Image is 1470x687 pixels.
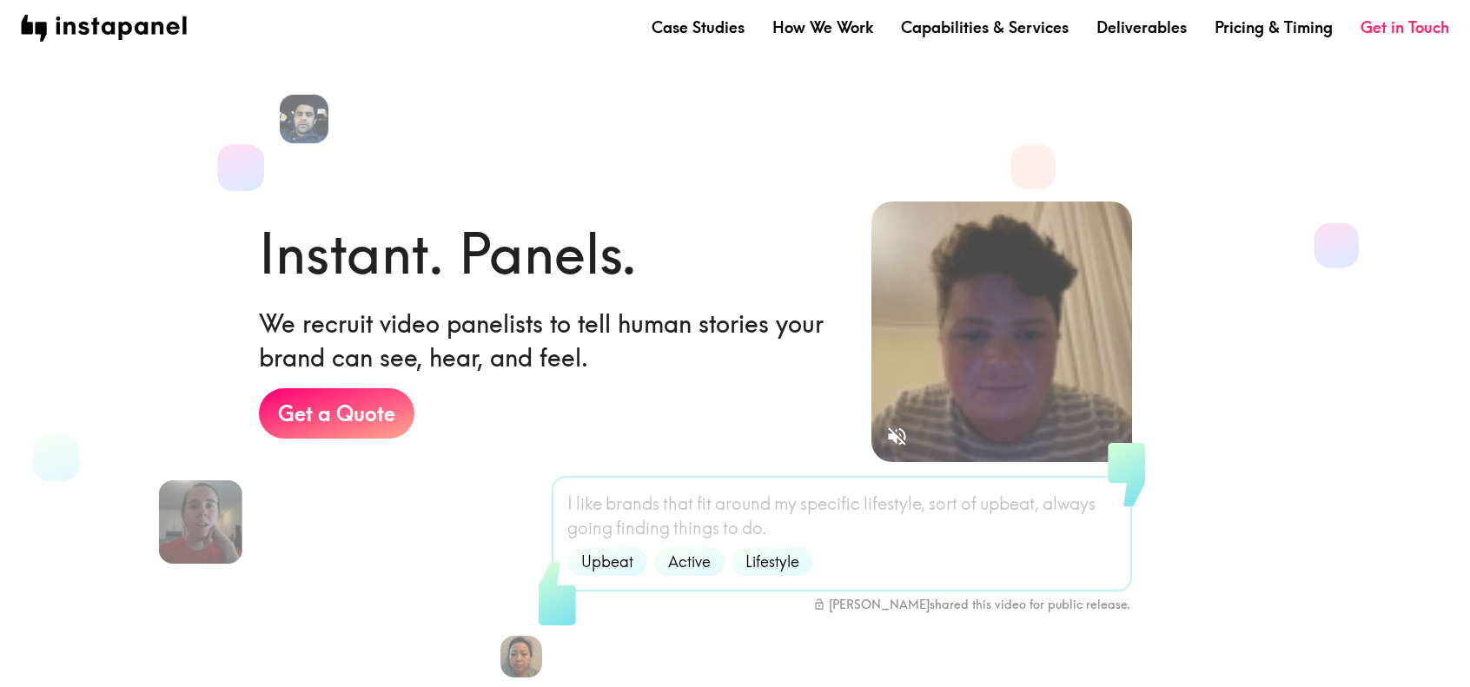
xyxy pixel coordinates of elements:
[21,15,187,42] img: instapanel
[901,17,1069,38] a: Capabilities & Services
[663,492,693,516] span: that
[742,516,767,540] span: do.
[774,492,797,516] span: my
[500,636,542,677] img: Lisa
[576,492,602,516] span: like
[800,492,860,516] span: specific
[567,492,573,516] span: I
[259,215,637,293] h1: Instant. Panels.
[259,388,414,439] a: Get a Quote
[723,516,738,540] span: to
[606,492,659,516] span: brands
[735,551,810,572] span: Lifestyle
[772,17,873,38] a: How We Work
[567,516,612,540] span: going
[697,492,712,516] span: fit
[1043,492,1096,516] span: always
[864,492,925,516] span: lifestyle,
[715,492,771,516] span: around
[1215,17,1333,38] a: Pricing & Timing
[813,597,1130,612] div: [PERSON_NAME] shared this video for public release.
[1096,17,1187,38] a: Deliverables
[259,307,844,374] h6: We recruit video panelists to tell human stories your brand can see, hear, and feel.
[961,492,977,516] span: of
[1361,17,1449,38] a: Get in Touch
[878,418,916,455] button: Sound is off
[980,492,1039,516] span: upbeat,
[658,551,721,572] span: Active
[673,516,719,540] span: things
[159,480,242,564] img: Elizabeth
[616,516,670,540] span: finding
[652,17,745,38] a: Case Studies
[280,95,328,143] img: Ronak
[571,551,644,572] span: Upbeat
[929,492,957,516] span: sort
